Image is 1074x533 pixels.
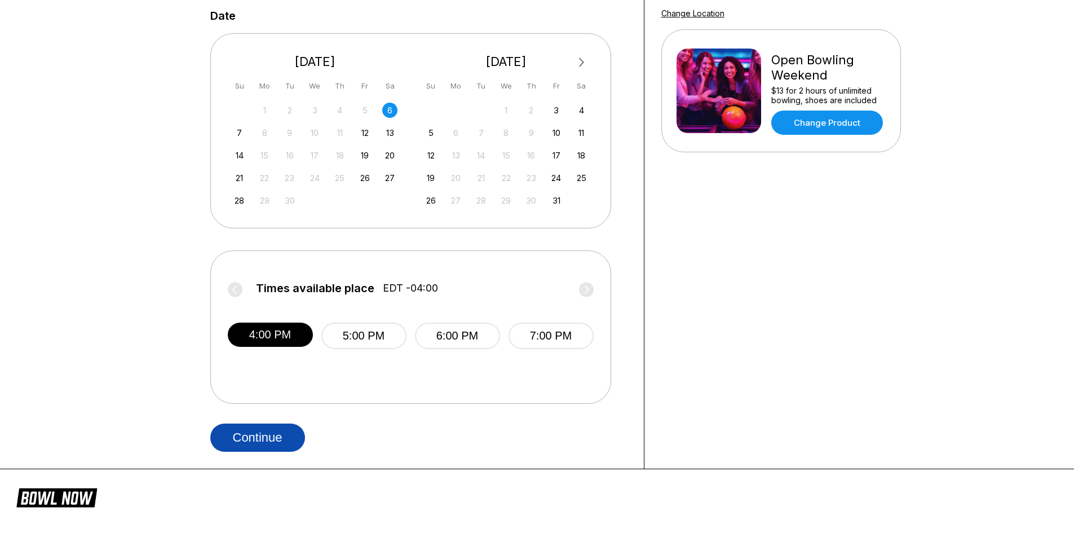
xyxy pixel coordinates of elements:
div: Mo [448,78,463,94]
div: Not available Monday, October 13th, 2025 [448,148,463,163]
div: Sa [574,78,589,94]
div: Fr [549,78,564,94]
div: Not available Thursday, October 2nd, 2025 [524,103,539,118]
div: Not available Monday, October 6th, 2025 [448,125,463,140]
div: Not available Tuesday, October 28th, 2025 [474,193,489,208]
div: Choose Sunday, October 5th, 2025 [423,125,439,140]
div: Choose Sunday, October 12th, 2025 [423,148,439,163]
div: Not available Wednesday, September 17th, 2025 [307,148,322,163]
div: Not available Wednesday, September 3rd, 2025 [307,103,322,118]
div: Choose Friday, October 10th, 2025 [549,125,564,140]
div: Not available Wednesday, October 22nd, 2025 [498,170,514,186]
div: Not available Wednesday, October 15th, 2025 [498,148,514,163]
div: Not available Thursday, October 30th, 2025 [524,193,539,208]
div: Not available Tuesday, September 23rd, 2025 [282,170,297,186]
div: Not available Tuesday, October 14th, 2025 [474,148,489,163]
div: Not available Monday, September 22nd, 2025 [257,170,272,186]
div: Tu [474,78,489,94]
div: Not available Thursday, October 23rd, 2025 [524,170,539,186]
button: 7:00 PM [509,323,594,349]
div: Choose Saturday, October 11th, 2025 [574,125,589,140]
a: Change Product [771,111,883,135]
div: Choose Saturday, October 18th, 2025 [574,148,589,163]
div: Choose Friday, September 26th, 2025 [357,170,373,186]
button: Continue [210,424,305,452]
div: Not available Tuesday, September 2nd, 2025 [282,103,297,118]
div: Not available Thursday, October 16th, 2025 [524,148,539,163]
div: Not available Thursday, October 9th, 2025 [524,125,539,140]
div: Not available Wednesday, September 10th, 2025 [307,125,322,140]
img: Open Bowling Weekend [677,49,761,133]
div: Tu [282,78,297,94]
div: Not available Wednesday, October 1st, 2025 [498,103,514,118]
div: Not available Monday, September 15th, 2025 [257,148,272,163]
div: Choose Friday, September 19th, 2025 [357,148,373,163]
div: Choose Friday, October 24th, 2025 [549,170,564,186]
div: Choose Friday, September 12th, 2025 [357,125,373,140]
div: Choose Sunday, September 28th, 2025 [232,193,247,208]
div: $13 for 2 hours of unlimited bowling, shoes are included [771,86,886,105]
div: Mo [257,78,272,94]
div: Not available Tuesday, September 16th, 2025 [282,148,297,163]
div: Not available Thursday, September 11th, 2025 [332,125,347,140]
div: Not available Thursday, September 4th, 2025 [332,103,347,118]
div: Su [423,78,439,94]
div: Not available Tuesday, September 9th, 2025 [282,125,297,140]
div: Not available Monday, October 20th, 2025 [448,170,463,186]
div: Choose Saturday, September 20th, 2025 [382,148,397,163]
div: Sa [382,78,397,94]
button: Next Month [573,54,591,72]
div: Not available Monday, September 1st, 2025 [257,103,272,118]
div: We [307,78,322,94]
div: Open Bowling Weekend [771,52,886,83]
div: Choose Saturday, October 25th, 2025 [574,170,589,186]
div: Th [332,78,347,94]
div: Choose Friday, October 17th, 2025 [549,148,564,163]
div: Not available Monday, October 27th, 2025 [448,193,463,208]
div: Choose Saturday, September 6th, 2025 [382,103,397,118]
div: Not available Tuesday, October 7th, 2025 [474,125,489,140]
div: Not available Monday, September 29th, 2025 [257,193,272,208]
button: 5:00 PM [321,323,406,349]
div: Choose Sunday, October 19th, 2025 [423,170,439,186]
div: month 2025-10 [422,102,591,208]
div: Not available Monday, September 8th, 2025 [257,125,272,140]
div: Not available Thursday, September 18th, 2025 [332,148,347,163]
div: Not available Tuesday, October 21st, 2025 [474,170,489,186]
div: Su [232,78,247,94]
div: We [498,78,514,94]
div: [DATE] [419,54,594,69]
div: Not available Friday, September 5th, 2025 [357,103,373,118]
div: Th [524,78,539,94]
div: Choose Saturday, September 13th, 2025 [382,125,397,140]
div: Choose Saturday, September 27th, 2025 [382,170,397,186]
div: Choose Sunday, September 7th, 2025 [232,125,247,140]
div: [DATE] [228,54,403,69]
div: Choose Sunday, September 14th, 2025 [232,148,247,163]
div: Not available Wednesday, September 24th, 2025 [307,170,322,186]
div: Not available Wednesday, October 8th, 2025 [498,125,514,140]
div: Fr [357,78,373,94]
button: 4:00 PM [228,323,313,347]
div: Choose Sunday, October 26th, 2025 [423,193,439,208]
div: month 2025-09 [231,102,400,208]
span: Times available place [256,282,374,294]
div: Not available Wednesday, October 29th, 2025 [498,193,514,208]
a: Change Location [661,8,724,18]
button: 6:00 PM [415,323,500,349]
div: Choose Sunday, September 21st, 2025 [232,170,247,186]
div: Choose Friday, October 31st, 2025 [549,193,564,208]
div: Choose Saturday, October 4th, 2025 [574,103,589,118]
div: Not available Thursday, September 25th, 2025 [332,170,347,186]
span: EDT -04:00 [383,282,438,294]
div: Not available Tuesday, September 30th, 2025 [282,193,297,208]
label: Date [210,10,236,22]
div: Choose Friday, October 3rd, 2025 [549,103,564,118]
